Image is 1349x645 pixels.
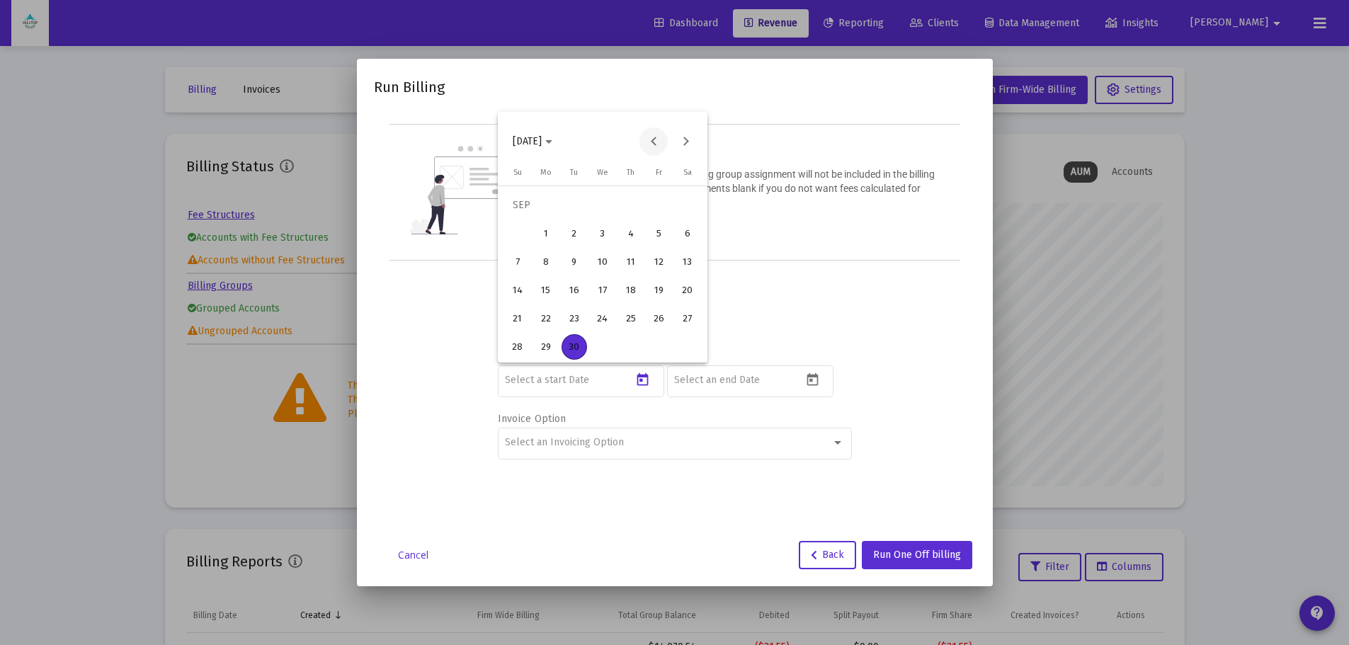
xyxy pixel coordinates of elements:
[532,304,560,333] button: 2025-09-22
[532,219,560,248] button: 2025-09-01
[532,276,560,304] button: 2025-09-15
[588,219,617,248] button: 2025-09-03
[513,135,542,147] span: [DATE]
[562,306,587,331] div: 23
[562,249,587,275] div: 9
[503,276,532,304] button: 2025-09-14
[645,219,673,248] button: 2025-09-05
[533,221,559,246] div: 1
[562,278,587,303] div: 16
[503,333,532,361] button: 2025-09-28
[590,221,615,246] div: 3
[562,221,587,246] div: 2
[532,248,560,276] button: 2025-09-08
[505,278,530,303] div: 14
[533,278,559,303] div: 15
[645,304,673,333] button: 2025-09-26
[560,333,588,361] button: 2025-09-30
[673,219,702,248] button: 2025-09-06
[647,221,672,246] div: 5
[590,249,615,275] div: 10
[671,127,700,156] button: Next month
[617,276,645,304] button: 2025-09-18
[505,306,530,331] div: 21
[617,248,645,276] button: 2025-09-11
[639,127,668,156] button: Previous month
[505,334,530,360] div: 28
[533,334,559,360] div: 29
[675,278,700,303] div: 20
[618,221,644,246] div: 4
[617,219,645,248] button: 2025-09-04
[560,276,588,304] button: 2025-09-16
[683,168,692,177] span: Sa
[532,333,560,361] button: 2025-09-29
[562,334,587,360] div: 30
[560,219,588,248] button: 2025-09-02
[647,249,672,275] div: 12
[656,168,662,177] span: Fr
[588,248,617,276] button: 2025-09-10
[590,306,615,331] div: 24
[618,278,644,303] div: 18
[560,248,588,276] button: 2025-09-09
[588,276,617,304] button: 2025-09-17
[618,249,644,275] div: 11
[501,127,564,156] button: Choose month and year
[673,248,702,276] button: 2025-09-13
[560,304,588,333] button: 2025-09-23
[533,249,559,275] div: 8
[675,249,700,275] div: 13
[627,168,634,177] span: Th
[503,304,532,333] button: 2025-09-21
[505,249,530,275] div: 7
[675,221,700,246] div: 6
[647,278,672,303] div: 19
[647,306,672,331] div: 26
[675,306,700,331] div: 27
[597,168,608,177] span: We
[533,306,559,331] div: 22
[588,304,617,333] button: 2025-09-24
[645,276,673,304] button: 2025-09-19
[513,168,522,177] span: Su
[618,306,644,331] div: 25
[645,248,673,276] button: 2025-09-12
[590,278,615,303] div: 17
[673,304,702,333] button: 2025-09-27
[540,168,552,177] span: Mo
[617,304,645,333] button: 2025-09-25
[503,248,532,276] button: 2025-09-07
[570,168,578,177] span: Tu
[503,191,702,219] td: SEP
[673,276,702,304] button: 2025-09-20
